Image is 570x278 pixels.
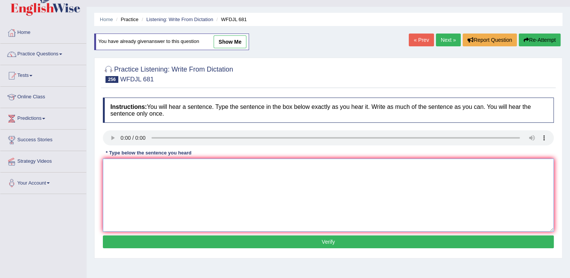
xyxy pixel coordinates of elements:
[0,130,86,148] a: Success Stories
[0,108,86,127] a: Predictions
[103,64,233,83] h2: Practice Listening: Write From Dictation
[463,34,517,46] button: Report Question
[215,16,247,23] li: WFDJL 681
[0,22,86,41] a: Home
[519,34,561,46] button: Re-Attempt
[103,149,194,156] div: * Type below the sentence you heard
[120,76,154,83] small: WFDJL 681
[105,76,118,83] span: 256
[214,35,246,48] a: show me
[114,16,138,23] li: Practice
[409,34,434,46] a: « Prev
[94,34,249,50] div: You have already given answer to this question
[110,104,147,110] b: Instructions:
[0,151,86,170] a: Strategy Videos
[0,87,86,105] a: Online Class
[146,17,213,22] a: Listening: Write From Dictation
[103,235,554,248] button: Verify
[0,44,86,63] a: Practice Questions
[103,98,554,123] h4: You will hear a sentence. Type the sentence in the box below exactly as you hear it. Write as muc...
[0,173,86,191] a: Your Account
[0,65,86,84] a: Tests
[100,17,113,22] a: Home
[436,34,461,46] a: Next »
